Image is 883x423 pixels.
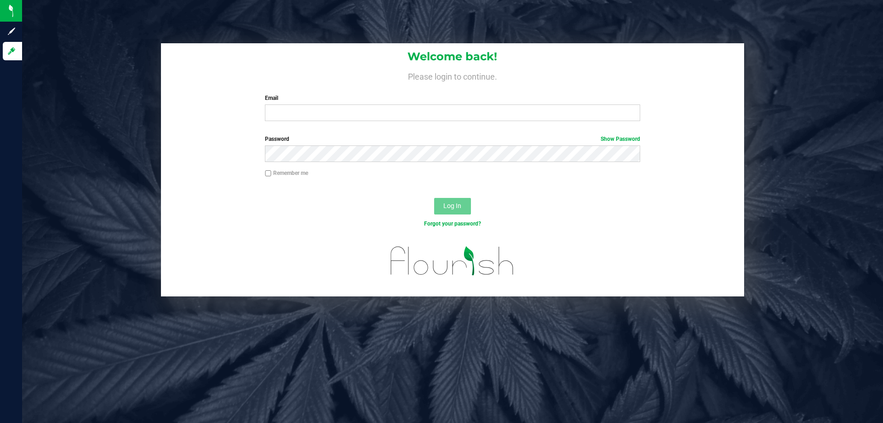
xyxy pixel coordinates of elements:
[265,136,289,142] span: Password
[601,136,640,142] a: Show Password
[379,238,525,284] img: flourish_logo.svg
[265,170,271,177] input: Remember me
[7,46,16,56] inline-svg: Log in
[434,198,471,214] button: Log In
[161,51,744,63] h1: Welcome back!
[443,202,461,209] span: Log In
[265,169,308,177] label: Remember me
[265,94,640,102] label: Email
[7,27,16,36] inline-svg: Sign up
[424,220,481,227] a: Forgot your password?
[161,70,744,81] h4: Please login to continue.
